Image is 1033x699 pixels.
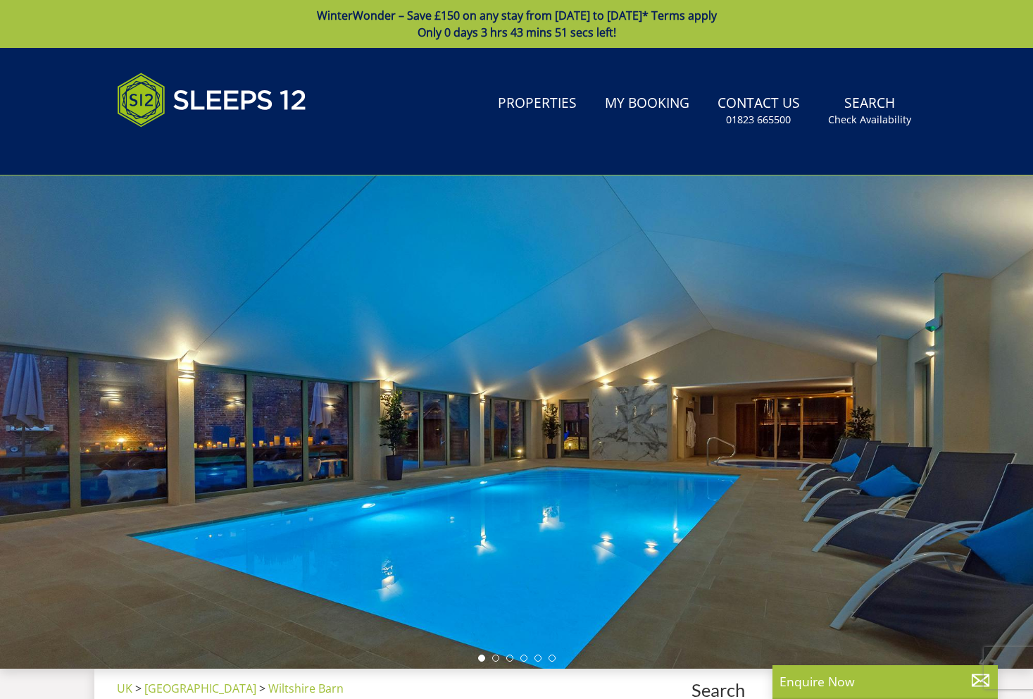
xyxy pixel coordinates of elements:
span: Only 0 days 3 hrs 43 mins 51 secs left! [418,25,616,40]
small: 01823 665500 [726,113,791,127]
span: > [135,681,142,696]
a: Contact Us01823 665500 [712,88,806,134]
span: > [259,681,265,696]
a: Properties [492,88,582,120]
a: UK [117,681,132,696]
a: My Booking [599,88,695,120]
img: Sleeps 12 [117,65,307,135]
a: [GEOGRAPHIC_DATA] [144,681,256,696]
a: Wiltshire Barn [268,681,344,696]
small: Check Availability [828,113,911,127]
p: Enquire Now [780,672,991,691]
iframe: Customer reviews powered by Trustpilot [110,144,258,156]
a: SearchCheck Availability [822,88,917,134]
